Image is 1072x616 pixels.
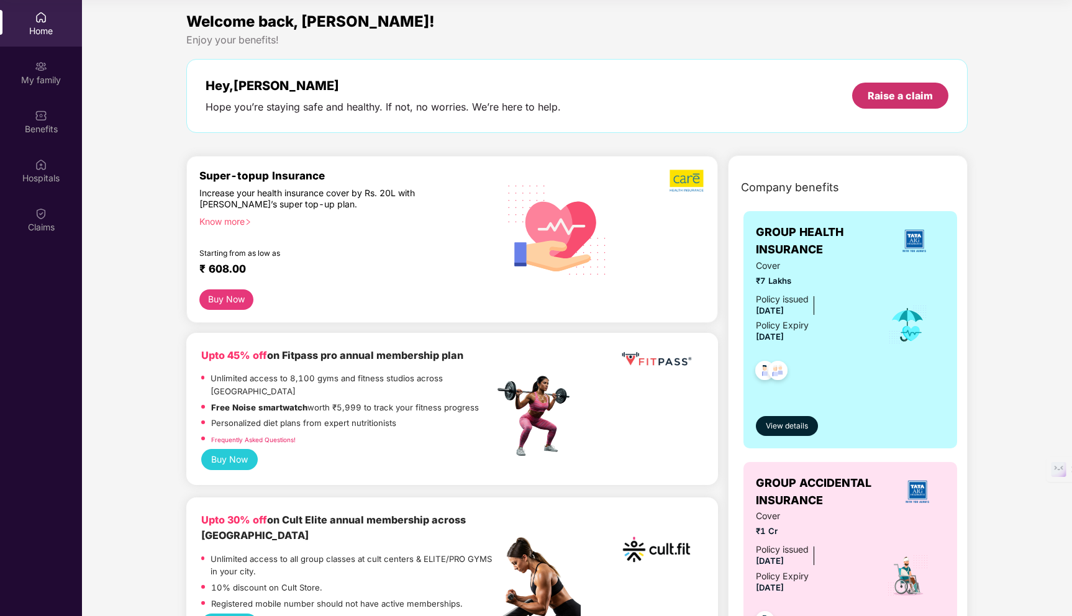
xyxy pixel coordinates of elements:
div: Policy Expiry [756,319,809,332]
span: [DATE] [756,306,784,315]
strong: Free Noise smartwatch [211,402,307,412]
img: insurerLogo [901,475,934,509]
b: Upto 30% off [201,514,267,526]
span: ₹7 Lakhs [756,274,871,288]
div: Enjoy your benefits! [186,34,968,47]
img: svg+xml;base64,PHN2ZyB4bWxucz0iaHR0cDovL3d3dy53My5vcmcvMjAwMC9zdmciIHdpZHRoPSI0OC45NDMiIGhlaWdodD... [763,357,793,387]
img: svg+xml;base64,PHN2ZyBpZD0iQ2xhaW0iIHhtbG5zPSJodHRwOi8vd3d3LnczLm9yZy8yMDAwL3N2ZyIgd2lkdGg9IjIwIi... [35,207,47,220]
span: Cover [756,509,871,523]
img: svg+xml;base64,PHN2ZyBpZD0iSG9tZSIgeG1sbnM9Imh0dHA6Ly93d3cudzMub3JnLzIwMDAvc3ZnIiB3aWR0aD0iMjAiIG... [35,11,47,24]
div: Starting from as low as [199,248,442,257]
div: Know more [199,216,487,225]
span: [DATE] [756,332,784,342]
img: b5dec4f62d2307b9de63beb79f102df3.png [670,169,705,192]
div: Hey, [PERSON_NAME] [206,78,561,93]
b: on Cult Elite annual membership across [GEOGRAPHIC_DATA] [201,514,466,541]
button: Buy Now [199,289,253,310]
p: Unlimited access to all group classes at cult centers & ELITE/PRO GYMS in your city. [211,553,494,578]
img: svg+xml;base64,PHN2ZyBpZD0iQmVuZWZpdHMiIHhtbG5zPSJodHRwOi8vd3d3LnczLm9yZy8yMDAwL3N2ZyIgd2lkdGg9Ij... [35,109,47,122]
div: Policy issued [756,292,809,306]
div: Super-topup Insurance [199,169,494,182]
p: Personalized diet plans from expert nutritionists [211,417,396,430]
img: svg+xml;base64,PHN2ZyB4bWxucz0iaHR0cDovL3d3dy53My5vcmcvMjAwMC9zdmciIHhtbG5zOnhsaW5rPSJodHRwOi8vd3... [498,169,617,289]
div: Hope you’re staying safe and healthy. If not, no worries. We’re here to help. [206,101,561,114]
img: insurerLogo [897,224,931,258]
img: cult.png [619,512,694,587]
img: icon [888,304,928,345]
img: svg+xml;base64,PHN2ZyBpZD0iSG9zcGl0YWxzIiB4bWxucz0iaHR0cDovL3d3dy53My5vcmcvMjAwMC9zdmciIHdpZHRoPS... [35,158,47,171]
div: ₹ 608.00 [199,262,482,277]
img: svg+xml;base64,PHN2ZyB3aWR0aD0iMjAiIGhlaWdodD0iMjAiIHZpZXdCb3g9IjAgMCAyMCAyMCIgZmlsbD0ibm9uZSIgeG... [35,60,47,73]
span: Cover [756,259,871,273]
div: Raise a claim [868,89,933,102]
b: Upto 45% off [201,349,267,361]
span: View details [766,420,808,432]
a: Frequently Asked Questions! [211,436,296,443]
img: fppp.png [619,348,694,371]
p: Unlimited access to 8,100 gyms and fitness studios across [GEOGRAPHIC_DATA] [211,372,494,397]
button: View details [756,416,818,436]
p: Registered mobile number should not have active memberships. [211,597,463,610]
span: ₹1 Cr [756,525,871,538]
div: Policy issued [756,543,809,556]
p: worth ₹5,999 to track your fitness progress [211,401,479,414]
span: GROUP HEALTH INSURANCE [756,224,884,259]
span: [DATE] [756,582,784,592]
span: right [245,219,252,225]
img: fpp.png [494,373,581,460]
span: [DATE] [756,556,784,566]
img: svg+xml;base64,PHN2ZyB4bWxucz0iaHR0cDovL3d3dy53My5vcmcvMjAwMC9zdmciIHdpZHRoPSI0OC45NDMiIGhlaWdodD... [750,357,780,387]
span: Company benefits [741,179,839,196]
button: Buy Now [201,449,258,470]
span: Welcome back, [PERSON_NAME]! [186,12,435,30]
img: icon [886,554,929,597]
p: 10% discount on Cult Store. [211,581,322,594]
span: GROUP ACCIDENTAL INSURANCE [756,474,889,510]
div: Increase your health insurance cover by Rs. 20L with [PERSON_NAME]’s super top-up plan. [199,188,441,211]
b: on Fitpass pro annual membership plan [201,349,463,361]
div: Policy Expiry [756,569,809,583]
